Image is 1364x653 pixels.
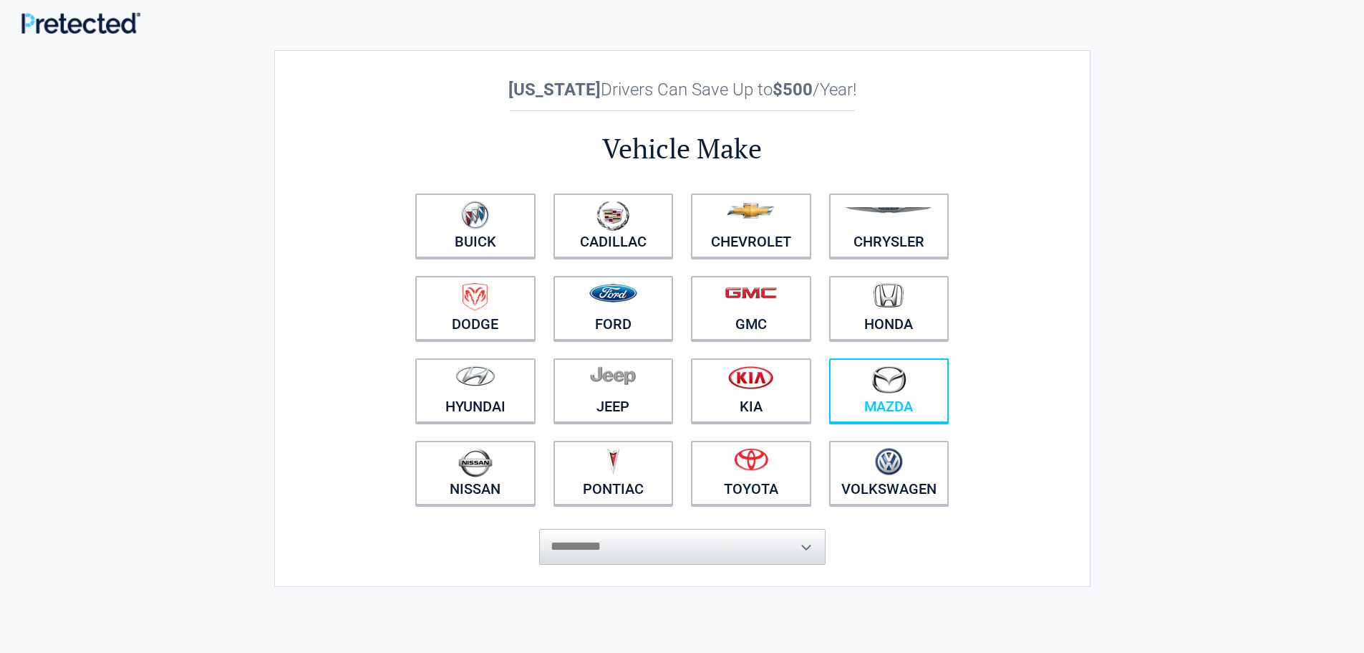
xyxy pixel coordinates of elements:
[874,283,904,308] img: honda
[458,448,493,477] img: nissan
[875,448,903,476] img: volkswagen
[829,194,949,258] a: Chrysler
[415,194,536,258] a: Buick
[727,203,775,219] img: chevrolet
[606,448,620,475] img: pontiac
[725,287,777,299] img: gmc
[455,366,495,386] img: hyundai
[508,80,601,100] b: [US_STATE]
[871,366,906,394] img: mazda
[415,358,536,423] a: Hyundai
[596,201,629,231] img: cadillac
[829,276,949,340] a: Honda
[734,448,768,471] img: toyota
[691,194,811,258] a: Chevrolet
[407,130,958,167] h2: Vehicle Make
[463,283,488,311] img: dodge
[728,366,773,389] img: kia
[691,276,811,340] a: GMC
[589,284,637,302] img: ford
[461,201,489,229] img: buick
[415,441,536,505] a: Nissan
[553,194,674,258] a: Cadillac
[829,441,949,505] a: Volkswagen
[691,441,811,505] a: Toyota
[21,12,140,34] img: Main Logo
[691,358,811,423] a: Kia
[415,276,536,340] a: Dodge
[845,207,932,214] img: chrysler
[407,80,958,100] h2: Drivers Can Save Up to /Year
[829,358,949,423] a: Mazda
[553,441,674,505] a: Pontiac
[553,276,674,340] a: Ford
[553,358,674,423] a: Jeep
[773,80,813,100] b: $500
[590,366,636,386] img: jeep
